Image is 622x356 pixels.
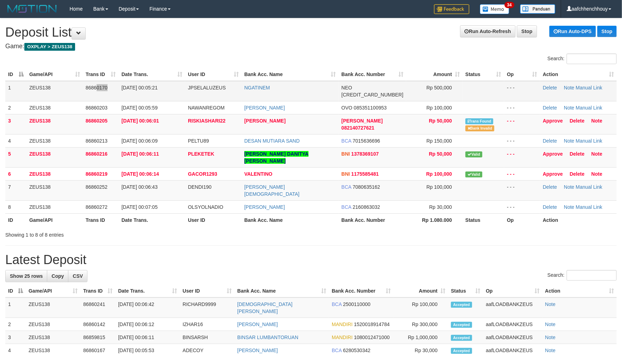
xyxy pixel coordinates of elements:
a: Show 25 rows [5,270,47,282]
th: Action [540,213,617,226]
span: Rp 100,000 [426,105,452,111]
span: Copy 1378369107 to clipboard [351,151,379,157]
th: Date Trans.: activate to sort column ascending [115,285,180,298]
th: User ID: activate to sort column ascending [185,68,242,81]
td: ZEUS138 [26,298,80,318]
td: - - - [504,167,540,180]
th: Game/API [26,213,83,226]
a: [PERSON_NAME] DANITYA [PERSON_NAME] [244,151,309,164]
span: Similar transaction found [465,118,494,124]
a: Note [564,204,574,210]
span: CSV [73,273,83,279]
th: User ID: activate to sort column ascending [180,285,234,298]
td: 86860241 [80,298,115,318]
span: [DATE] 00:07:05 [122,204,158,210]
a: [PERSON_NAME] [244,105,285,111]
a: Run Auto-DPS [549,26,596,37]
span: 86860205 [86,118,108,124]
span: Copy 5859459295719800 to clipboard [341,92,403,98]
span: Bank is not match [465,125,494,131]
th: Bank Acc. Number: activate to sort column ascending [339,68,406,81]
a: Note [564,105,574,111]
span: [DATE] 00:05:21 [122,85,158,90]
h1: Latest Deposit [5,253,617,267]
span: 86860203 [86,105,108,111]
a: Note [591,118,602,124]
a: [DEMOGRAPHIC_DATA][PERSON_NAME] [237,301,293,314]
span: Accepted [451,302,472,308]
span: JPSELALUZEUS [188,85,226,90]
td: - - - [504,114,540,134]
td: ZEUS138 [26,134,83,147]
th: Op: activate to sort column ascending [504,68,540,81]
td: IZHAR16 [180,318,234,331]
th: Op: activate to sort column ascending [483,285,542,298]
td: Rp 300,000 [394,318,448,331]
h4: Game: [5,43,617,50]
a: Delete [543,184,557,190]
span: Copy 2500110000 to clipboard [343,301,371,307]
span: 86860272 [86,204,108,210]
a: [PERSON_NAME] [244,204,285,210]
th: Game/API: activate to sort column ascending [26,285,80,298]
a: Note [591,151,602,157]
a: Manual Link [576,204,603,210]
a: Note [545,335,556,340]
span: OXPLAY > ZEUS138 [24,43,75,51]
th: ID: activate to sort column descending [5,285,26,298]
span: PELTU89 [188,138,209,144]
a: Note [545,301,556,307]
td: 2 [5,318,26,331]
td: 7 [5,180,26,200]
td: 4 [5,134,26,147]
span: 86860216 [86,151,108,157]
span: 34 [505,2,514,8]
th: Trans ID: activate to sort column ascending [80,285,115,298]
input: Search: [567,270,617,281]
a: Approve [543,151,563,157]
span: Valid transaction [465,171,482,177]
td: 3 [5,331,26,344]
td: aafLOADBANKZEUS [483,318,542,331]
h1: Deposit List [5,25,617,39]
a: Approve [543,171,563,177]
span: Accepted [451,335,472,341]
span: [DATE] 00:06:14 [122,171,159,177]
td: aafLOADBANKZEUS [483,298,542,318]
span: BCA [341,138,351,144]
a: Delete [570,151,585,157]
span: NAWANREGOM [188,105,225,111]
th: Bank Acc. Name: activate to sort column ascending [242,68,339,81]
span: [DATE] 00:06:01 [122,118,159,124]
th: Status: activate to sort column ascending [448,285,483,298]
td: [DATE] 00:06:11 [115,331,180,344]
span: [DATE] 00:06:11 [122,151,159,157]
label: Search: [548,54,617,64]
a: Manual Link [576,184,603,190]
td: 86860142 [80,318,115,331]
th: Status [463,213,504,226]
span: [DATE] 00:05:59 [122,105,158,111]
th: Date Trans.: activate to sort column ascending [119,68,185,81]
span: NEO [341,85,352,90]
th: Action: activate to sort column ascending [540,68,617,81]
span: Copy 2160863032 to clipboard [353,204,380,210]
td: ZEUS138 [26,200,83,213]
span: Accepted [451,348,472,354]
th: Bank Acc. Number: activate to sort column ascending [329,285,394,298]
th: Action: activate to sort column ascending [542,285,617,298]
td: 2 [5,101,26,114]
td: - - - [504,101,540,114]
span: OVO [341,105,352,111]
a: DESAN MUTIARA SAND [244,138,300,144]
th: Game/API: activate to sort column ascending [26,68,83,81]
a: Delete [543,138,557,144]
span: 86860213 [86,138,108,144]
td: aafLOADBANKZEUS [483,331,542,344]
span: PLEKETEK [188,151,214,157]
th: Rp 1.080.000 [406,213,463,226]
img: MOTION_logo.png [5,4,59,14]
a: Note [545,321,556,327]
a: BINSAR LUMBANTORUAN [237,335,298,340]
th: ID: activate to sort column descending [5,68,26,81]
